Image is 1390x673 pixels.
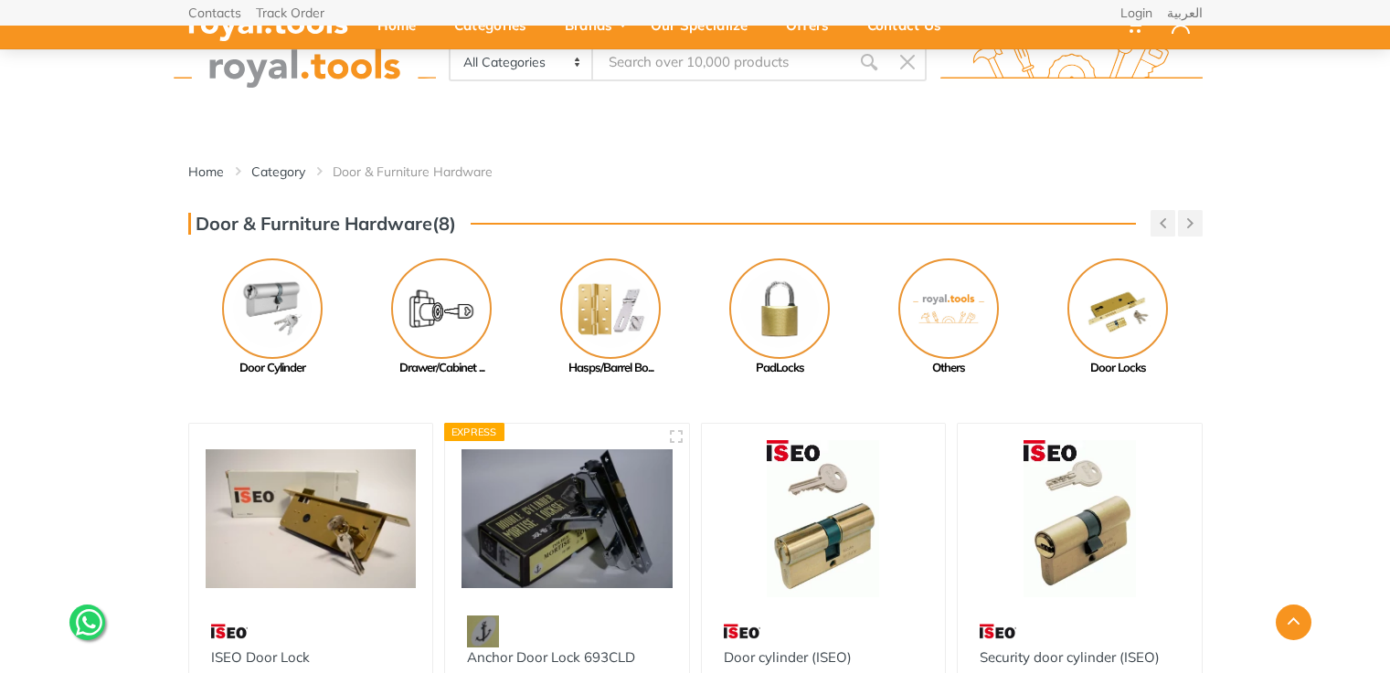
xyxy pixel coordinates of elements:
img: Royal Tools - ISEO Door Lock [206,440,417,598]
div: Door Cylinder [188,359,357,377]
img: royal.tools Logo [940,37,1203,88]
img: Royal Tools - Anchor Door Lock 693CLD [462,440,673,598]
img: Royal - Door Locks [1067,258,1168,359]
img: Royal Tools - Security door cylinder (ISEO) [974,440,1185,598]
nav: breadcrumb [188,163,1203,181]
div: Others [865,359,1034,377]
img: Royal Tools - Door cylinder (ISEO) [718,440,929,598]
a: Category [251,163,305,181]
a: Login [1120,6,1152,19]
a: Hasps/Barrel Bo... [526,258,695,377]
input: Site search [593,43,849,81]
div: Express [444,423,504,441]
img: Royal - Drawer/Cabinet Locks [391,258,492,359]
div: Hasps/Barrel Bo... [526,359,695,377]
a: العربية [1167,6,1203,19]
a: Door Cylinder [188,258,357,377]
a: Door cylinder (ISEO) [724,648,852,666]
a: Others [865,258,1034,377]
a: Track Order [256,6,324,19]
a: Security door cylinder (ISEO) [980,648,1160,666]
a: Door Locks [1034,258,1203,377]
a: Home [188,163,224,181]
div: Door Locks [1034,359,1203,377]
img: royal.tools Logo [174,37,436,88]
div: Drawer/Cabinet ... [357,359,526,377]
a: Anchor Door Lock 693CLD [467,648,635,666]
img: Royal - Hasps/Barrel Bolts [560,258,661,359]
a: PadLocks [695,258,865,377]
div: PadLocks [695,359,865,377]
a: Drawer/Cabinet ... [357,258,526,377]
a: ISEO Door Lock [211,648,310,666]
h3: Door & Furniture Hardware(8) [188,213,456,235]
img: No Image [898,258,999,359]
select: Category [451,45,594,79]
img: Royal - Door Cylinder [222,258,323,359]
a: Contacts [188,6,241,19]
img: Royal - PadLocks [729,258,830,359]
li: Door & Furniture Hardware [333,163,520,181]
